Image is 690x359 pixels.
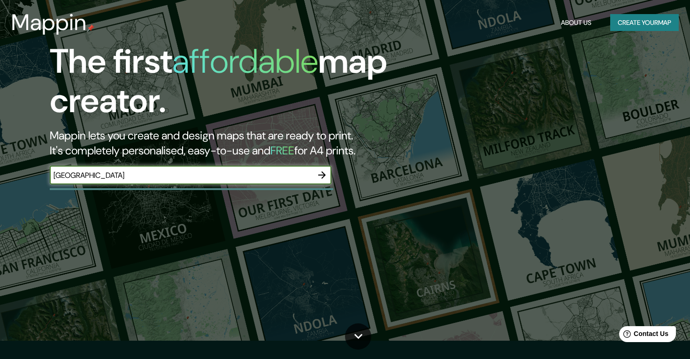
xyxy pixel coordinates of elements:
[172,39,318,83] h1: affordable
[610,14,679,31] button: Create yourmap
[50,42,395,128] h1: The first map creator.
[606,322,680,349] iframe: Help widget launcher
[50,170,313,181] input: Choose your favourite place
[270,143,294,158] h5: FREE
[50,128,395,158] h2: Mappin lets you create and design maps that are ready to print. It's completely personalised, eas...
[11,9,87,36] h3: Mappin
[557,14,595,31] button: About Us
[87,24,94,32] img: mappin-pin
